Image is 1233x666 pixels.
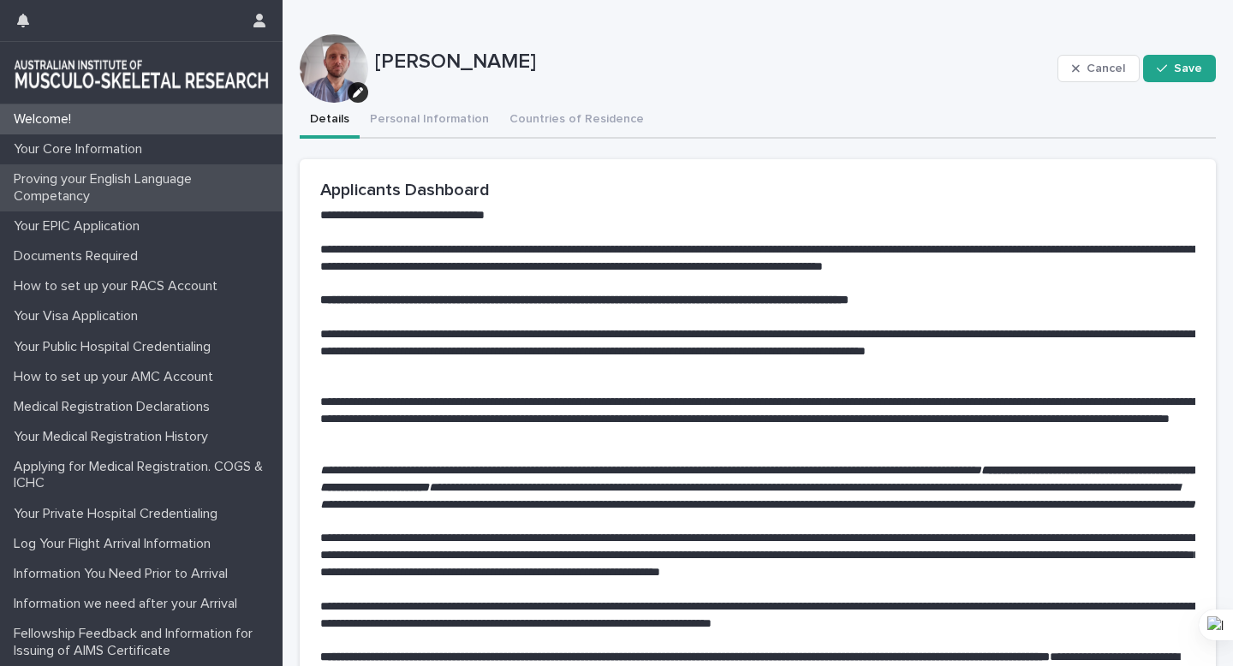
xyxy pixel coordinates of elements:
span: Cancel [1087,62,1125,74]
p: Your Private Hospital Credentialing [7,506,231,522]
p: Fellowship Feedback and Information for Issuing of AIMS Certificate [7,626,283,658]
p: Medical Registration Declarations [7,399,223,415]
p: How to set up your AMC Account [7,369,227,385]
p: Your Public Hospital Credentialing [7,339,224,355]
p: Information we need after your Arrival [7,596,251,612]
button: Details [300,103,360,139]
span: Save [1174,62,1202,74]
h2: Applicants Dashboard [320,180,1195,200]
p: Proving your English Language Competancy [7,171,283,204]
button: Save [1143,55,1216,82]
p: Your EPIC Application [7,218,153,235]
p: How to set up your RACS Account [7,278,231,294]
button: Cancel [1057,55,1140,82]
p: Your Visa Application [7,308,152,324]
p: [PERSON_NAME] [375,50,1051,74]
p: Welcome! [7,111,85,128]
p: Your Core Information [7,141,156,158]
button: Personal Information [360,103,499,139]
button: Countries of Residence [499,103,654,139]
img: 1xcjEmqDTcmQhduivVBy [14,56,269,90]
p: Your Medical Registration History [7,429,222,445]
p: Information You Need Prior to Arrival [7,566,241,582]
p: Documents Required [7,248,152,265]
p: Log Your Flight Arrival Information [7,536,224,552]
p: Applying for Medical Registration. COGS & ICHC [7,459,283,491]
